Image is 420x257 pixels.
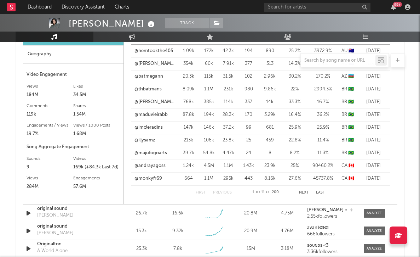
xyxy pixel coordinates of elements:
div: [DATE] [360,111,387,118]
div: 25.9 % [282,124,307,131]
span: 🇧🇷 [348,87,354,91]
div: 34.5M [73,91,120,99]
div: BR [339,111,357,118]
div: 11.4 % [311,137,335,144]
a: @maduvieirabb [134,111,168,118]
div: 172k [201,48,217,55]
a: @imcleradins [134,124,163,131]
div: 2994.3 % [311,86,335,93]
div: 15M [234,245,267,252]
div: Song Aggregate Engagement [27,143,120,151]
button: 99+ [391,4,396,10]
div: 681 [261,124,279,131]
div: 7.8k [173,245,182,252]
div: Views [27,82,73,91]
strong: sᴏᴜɴᴅs <3 [307,243,328,248]
div: 15.3k [125,228,158,235]
a: @hemtookthe405 [134,48,173,55]
div: Video Engagement [27,71,120,79]
div: 3.29k [261,111,279,118]
div: Originalton [37,241,111,248]
div: A World Alone [37,247,68,255]
span: 🇧🇷 [348,125,354,130]
div: 114k [220,99,236,106]
div: [DATE] [360,175,387,182]
div: 99 + [393,2,402,7]
span: 🇦🇺 [349,49,354,53]
a: @andrayagoss [134,162,166,169]
div: 3.18M [271,245,304,252]
div: 2.55k followers [307,214,356,219]
div: 106k [201,137,217,144]
div: Shares [73,102,120,110]
div: 8.09k [180,86,197,93]
div: 2.96k [261,73,279,80]
div: [DATE] [360,73,387,80]
a: @thbatmans [134,86,162,93]
div: 57.6M [73,183,120,191]
span: 🇧🇷 [348,100,354,104]
div: [PERSON_NAME] [69,18,156,29]
div: 39.7k [180,150,197,157]
div: 1.1M [220,162,236,169]
a: original sound [37,205,111,212]
input: Search by song name or URL [301,58,375,63]
div: 890 [261,48,279,55]
div: 147k [180,124,197,131]
div: 666 followers [307,232,356,237]
div: Views / 1000 Posts [73,121,120,130]
div: 8.2 % [282,150,307,157]
a: original sound [37,223,111,230]
div: [DATE] [360,86,387,93]
span: 🇧🇷 [348,138,354,143]
div: 213k [180,137,197,144]
div: 119k [27,110,73,119]
span: to [255,191,260,194]
input: Search for artists [264,3,370,12]
div: 459 [261,137,279,144]
div: BR [339,99,357,106]
div: CA [339,175,357,182]
span: 🇦🇿 [348,74,354,79]
a: avani𓍼ོ⨾𓍢ִ໋ [307,225,356,230]
div: 54.8k [201,150,217,157]
div: 25.3k [125,245,158,252]
div: 36.2 % [311,111,335,118]
button: Track [165,18,209,28]
div: 14k [261,99,279,106]
div: 20.3k [180,73,197,80]
a: @illysamz [134,137,155,144]
div: Comments [27,102,73,110]
span: 🇨🇦 [349,176,354,181]
div: AZ [339,73,357,80]
div: BR [339,124,357,131]
div: 1.54M [73,110,120,119]
div: 9.32k [172,228,184,235]
div: 25.2 % [282,48,307,55]
div: 20.8M [234,210,267,217]
div: 24 [240,150,258,157]
div: BR [339,86,357,93]
div: 28.3k [220,111,236,118]
div: [DATE] [360,162,387,169]
a: @[PERSON_NAME].nega_ [134,99,176,106]
div: 19.7% [27,130,73,138]
div: 170 [240,111,258,118]
div: 4.5M [201,162,217,169]
div: 443 [240,175,258,182]
div: 146k [201,124,217,131]
a: @batmegann [134,73,163,80]
div: 16.4 % [282,111,307,118]
div: Sounds [27,155,73,163]
a: sᴏᴜɴᴅs <3 [307,243,356,248]
span: 🇧🇷 [348,112,354,117]
div: 37.2k [220,124,236,131]
div: 42.3k [220,48,236,55]
div: 16.7 % [311,99,335,106]
div: Views [27,174,73,183]
div: 25.9 % [311,124,335,131]
div: 3.36k followers [307,250,356,255]
div: 25 % [282,162,307,169]
div: 1.43k [240,162,258,169]
div: [DATE] [360,124,387,131]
